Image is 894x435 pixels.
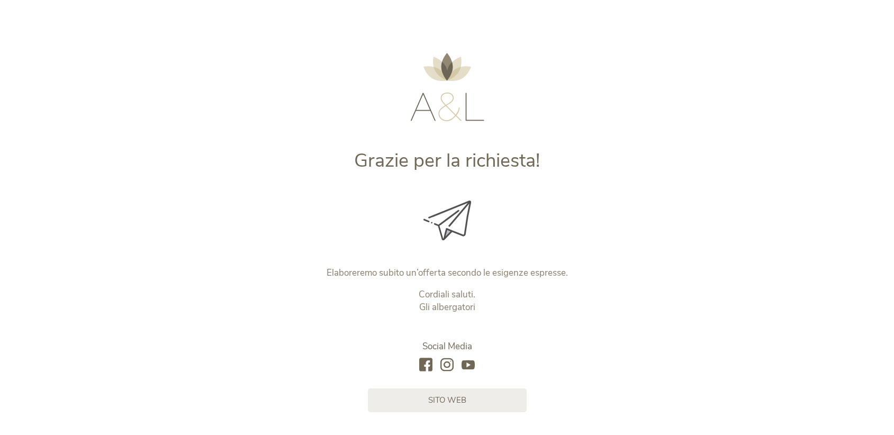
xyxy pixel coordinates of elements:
[462,358,475,373] a: youtube
[368,388,527,412] a: sito web
[440,358,454,373] a: instagram
[226,288,668,314] p: Cordiali saluti. Gli albergatori
[354,148,540,174] span: Grazie per la richiesta!
[422,340,472,352] span: Social Media
[226,267,668,279] p: Elaboreremo subito un’offerta secondo le esigenze espresse.
[423,201,471,240] img: Grazie per la richiesta!
[410,53,484,121] img: AMONTI & LUNARIS Wellnessresort
[419,358,432,373] a: facebook
[428,395,466,406] span: sito web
